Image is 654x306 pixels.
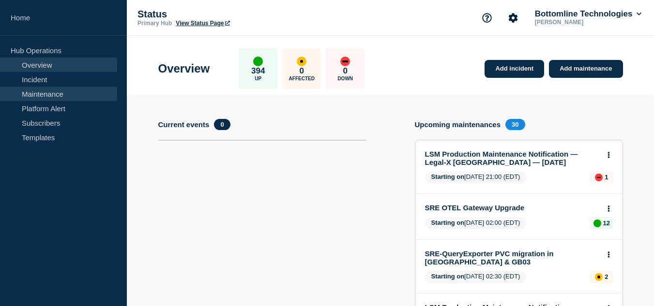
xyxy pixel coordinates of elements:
[415,120,501,129] h4: Upcoming maintenances
[485,60,544,78] a: Add incident
[593,219,601,227] div: up
[137,20,172,27] p: Primary Hub
[533,9,643,19] button: Bottomline Technologies
[431,219,465,226] span: Starting on
[425,150,600,166] a: LSM Production Maintenance Notification — Legal-X [GEOGRAPHIC_DATA] — [DATE]
[340,57,350,66] div: down
[605,174,608,181] p: 1
[337,76,353,81] p: Down
[425,271,527,283] span: [DATE] 02:30 (EDT)
[176,20,229,27] a: View Status Page
[595,174,603,181] div: down
[343,66,348,76] p: 0
[158,120,210,129] h4: Current events
[603,219,610,227] p: 12
[300,66,304,76] p: 0
[253,57,263,66] div: up
[431,173,465,180] span: Starting on
[297,57,306,66] div: affected
[505,119,525,130] span: 30
[289,76,315,81] p: Affected
[425,204,600,212] a: SRE OTEL Gateway Upgrade
[431,273,465,280] span: Starting on
[255,76,261,81] p: Up
[251,66,265,76] p: 394
[605,273,608,280] p: 2
[503,8,523,28] button: Account settings
[477,8,497,28] button: Support
[425,217,527,230] span: [DATE] 02:00 (EDT)
[158,62,210,75] h1: Overview
[425,171,527,184] span: [DATE] 21:00 (EDT)
[214,119,230,130] span: 0
[595,273,603,281] div: affected
[549,60,623,78] a: Add maintenance
[533,19,634,26] p: [PERSON_NAME]
[425,249,600,266] a: SRE-QueryExporter PVC migration in [GEOGRAPHIC_DATA] & GB03
[137,9,331,20] p: Status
